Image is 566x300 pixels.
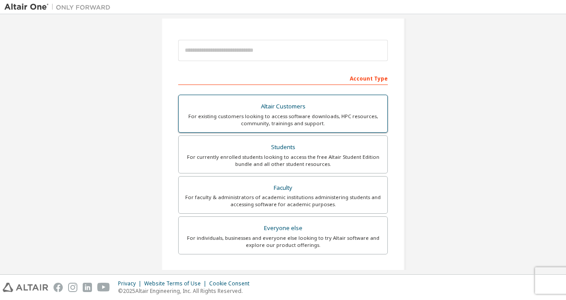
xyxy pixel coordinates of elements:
div: Privacy [118,280,144,287]
div: Faculty [184,182,382,194]
div: Website Terms of Use [144,280,209,287]
img: Altair One [4,3,115,12]
div: Altair Customers [184,100,382,113]
img: facebook.svg [54,283,63,292]
div: Students [184,141,382,154]
div: For existing customers looking to access software downloads, HPC resources, community, trainings ... [184,113,382,127]
div: For individuals, businesses and everyone else looking to try Altair software and explore our prod... [184,235,382,249]
div: Your Profile [178,268,388,282]
div: Everyone else [184,222,382,235]
img: altair_logo.svg [3,283,48,292]
img: youtube.svg [97,283,110,292]
div: For faculty & administrators of academic institutions administering students and accessing softwa... [184,194,382,208]
div: Cookie Consent [209,280,255,287]
div: Account Type [178,71,388,85]
div: For currently enrolled students looking to access the free Altair Student Edition bundle and all ... [184,154,382,168]
img: instagram.svg [68,283,77,292]
p: © 2025 Altair Engineering, Inc. All Rights Reserved. [118,287,255,295]
img: linkedin.svg [83,283,92,292]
